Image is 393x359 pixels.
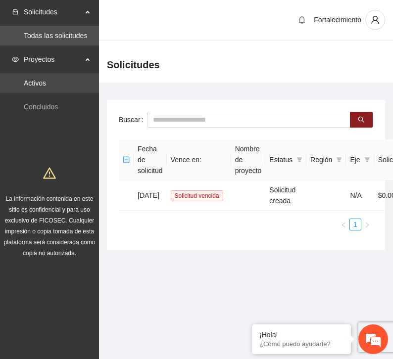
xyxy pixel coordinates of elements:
[24,49,82,69] span: Proyectos
[296,157,302,163] span: filter
[294,12,310,28] button: bell
[349,219,361,230] li: 1
[24,32,87,40] a: Todas las solicitudes
[341,222,346,228] span: left
[43,167,56,179] span: warning
[338,219,349,230] button: left
[231,139,266,180] th: Nombre de proyecto
[24,103,58,111] a: Concluidos
[12,8,19,15] span: inbox
[259,340,344,348] p: ¿Cómo puedo ayudarte?
[314,16,361,24] span: Fortalecimiento
[350,154,360,165] span: Eje
[265,180,306,211] td: Solicitud creada
[4,195,96,257] span: La información contenida en este sitio es confidencial y para uso exclusivo de FICOSEC. Cualquier...
[123,156,130,163] span: minus-square
[171,190,223,201] span: Solicitud vencida
[134,139,167,180] th: Fecha de solicitud
[362,152,372,167] span: filter
[338,219,349,230] li: Previous Page
[336,157,342,163] span: filter
[107,57,160,73] span: Solicitudes
[358,116,365,124] span: search
[366,15,385,24] span: user
[259,331,344,339] div: ¡Hola!
[12,56,19,63] span: eye
[365,10,385,30] button: user
[295,16,309,24] span: bell
[24,2,82,22] span: Solicitudes
[361,219,373,230] li: Next Page
[346,180,374,211] td: N/A
[167,139,231,180] th: Vence en:
[350,112,373,128] button: search
[364,157,370,163] span: filter
[310,154,332,165] span: Región
[119,112,147,128] label: Buscar
[361,219,373,230] button: right
[295,152,304,167] span: filter
[350,219,361,230] a: 1
[24,79,46,87] a: Activos
[334,152,344,167] span: filter
[134,180,167,211] td: [DATE]
[364,222,370,228] span: right
[269,154,293,165] span: Estatus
